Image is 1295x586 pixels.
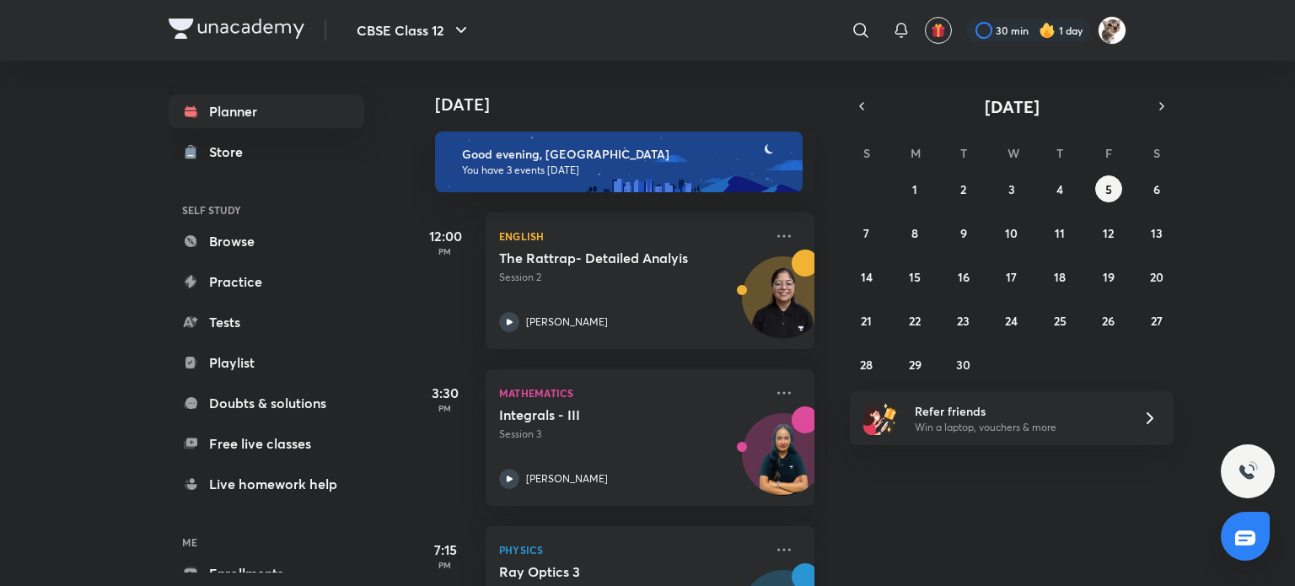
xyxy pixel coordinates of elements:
button: September 15, 2025 [901,263,928,290]
img: evening [435,132,803,192]
img: avatar [931,23,946,38]
img: Company Logo [169,19,304,39]
h5: The Rattrap- Detailed Analyis [499,250,709,266]
abbr: September 14, 2025 [861,269,873,285]
abbr: September 16, 2025 [958,269,970,285]
abbr: September 15, 2025 [909,269,921,285]
button: September 19, 2025 [1095,263,1122,290]
button: September 6, 2025 [1143,175,1170,202]
div: Store [209,142,253,162]
abbr: Friday [1105,145,1112,161]
abbr: Thursday [1056,145,1063,161]
button: September 14, 2025 [853,263,880,290]
abbr: September 30, 2025 [956,357,970,373]
button: September 10, 2025 [998,219,1025,246]
h5: 3:30 [411,383,479,403]
p: PM [411,246,479,256]
button: September 7, 2025 [853,219,880,246]
h6: ME [169,528,364,556]
button: September 23, 2025 [950,307,977,334]
p: [PERSON_NAME] [526,471,608,487]
button: September 12, 2025 [1095,219,1122,246]
abbr: September 26, 2025 [1102,313,1115,329]
button: September 13, 2025 [1143,219,1170,246]
button: September 5, 2025 [1095,175,1122,202]
button: September 1, 2025 [901,175,928,202]
button: September 11, 2025 [1046,219,1073,246]
a: Store [169,135,364,169]
button: September 28, 2025 [853,351,880,378]
button: September 30, 2025 [950,351,977,378]
button: September 17, 2025 [998,263,1025,290]
button: September 20, 2025 [1143,263,1170,290]
abbr: September 27, 2025 [1151,313,1163,329]
p: Physics [499,540,764,560]
p: PM [411,403,479,413]
abbr: September 11, 2025 [1055,225,1065,241]
h6: Good evening, [GEOGRAPHIC_DATA] [462,147,787,162]
a: Tests [169,305,364,339]
button: avatar [925,17,952,44]
abbr: September 22, 2025 [909,313,921,329]
abbr: September 25, 2025 [1054,313,1067,329]
a: Live homework help [169,467,364,501]
button: September 26, 2025 [1095,307,1122,334]
abbr: September 29, 2025 [909,357,922,373]
p: PM [411,560,479,570]
p: Win a laptop, vouchers & more [915,420,1122,435]
button: September 21, 2025 [853,307,880,334]
abbr: September 5, 2025 [1105,181,1112,197]
abbr: Sunday [863,145,870,161]
p: Mathematics [499,383,764,403]
abbr: Tuesday [960,145,967,161]
p: Session 2 [499,270,764,285]
button: September 24, 2025 [998,307,1025,334]
img: referral [863,401,897,435]
abbr: September 8, 2025 [911,225,918,241]
abbr: September 20, 2025 [1150,269,1163,285]
abbr: September 9, 2025 [960,225,967,241]
button: September 2, 2025 [950,175,977,202]
h4: [DATE] [435,94,831,115]
button: September 22, 2025 [901,307,928,334]
button: [DATE] [873,94,1150,118]
button: September 16, 2025 [950,263,977,290]
a: Playlist [169,346,364,379]
button: September 8, 2025 [901,219,928,246]
h5: 12:00 [411,226,479,246]
abbr: Saturday [1153,145,1160,161]
img: Avatar [743,266,824,347]
abbr: September 4, 2025 [1056,181,1063,197]
abbr: September 21, 2025 [861,313,872,329]
h6: Refer friends [915,402,1122,420]
abbr: September 17, 2025 [1006,269,1017,285]
button: CBSE Class 12 [347,13,481,47]
abbr: September 28, 2025 [860,357,873,373]
a: Free live classes [169,427,364,460]
p: Session 3 [499,427,764,442]
a: Practice [169,265,364,298]
button: September 3, 2025 [998,175,1025,202]
img: Lavanya [1098,16,1126,45]
abbr: September 7, 2025 [863,225,869,241]
abbr: September 13, 2025 [1151,225,1163,241]
button: September 4, 2025 [1046,175,1073,202]
abbr: September 19, 2025 [1103,269,1115,285]
p: English [499,226,764,246]
button: September 25, 2025 [1046,307,1073,334]
p: [PERSON_NAME] [526,315,608,330]
img: Avatar [743,422,824,503]
abbr: September 12, 2025 [1103,225,1114,241]
img: ttu [1238,461,1258,481]
a: Company Logo [169,19,304,43]
h6: SELF STUDY [169,196,364,224]
abbr: September 18, 2025 [1054,269,1066,285]
abbr: September 3, 2025 [1008,181,1015,197]
abbr: September 23, 2025 [957,313,970,329]
abbr: Monday [911,145,921,161]
abbr: September 2, 2025 [960,181,966,197]
abbr: September 10, 2025 [1005,225,1018,241]
abbr: September 1, 2025 [912,181,917,197]
button: September 27, 2025 [1143,307,1170,334]
h5: 7:15 [411,540,479,560]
